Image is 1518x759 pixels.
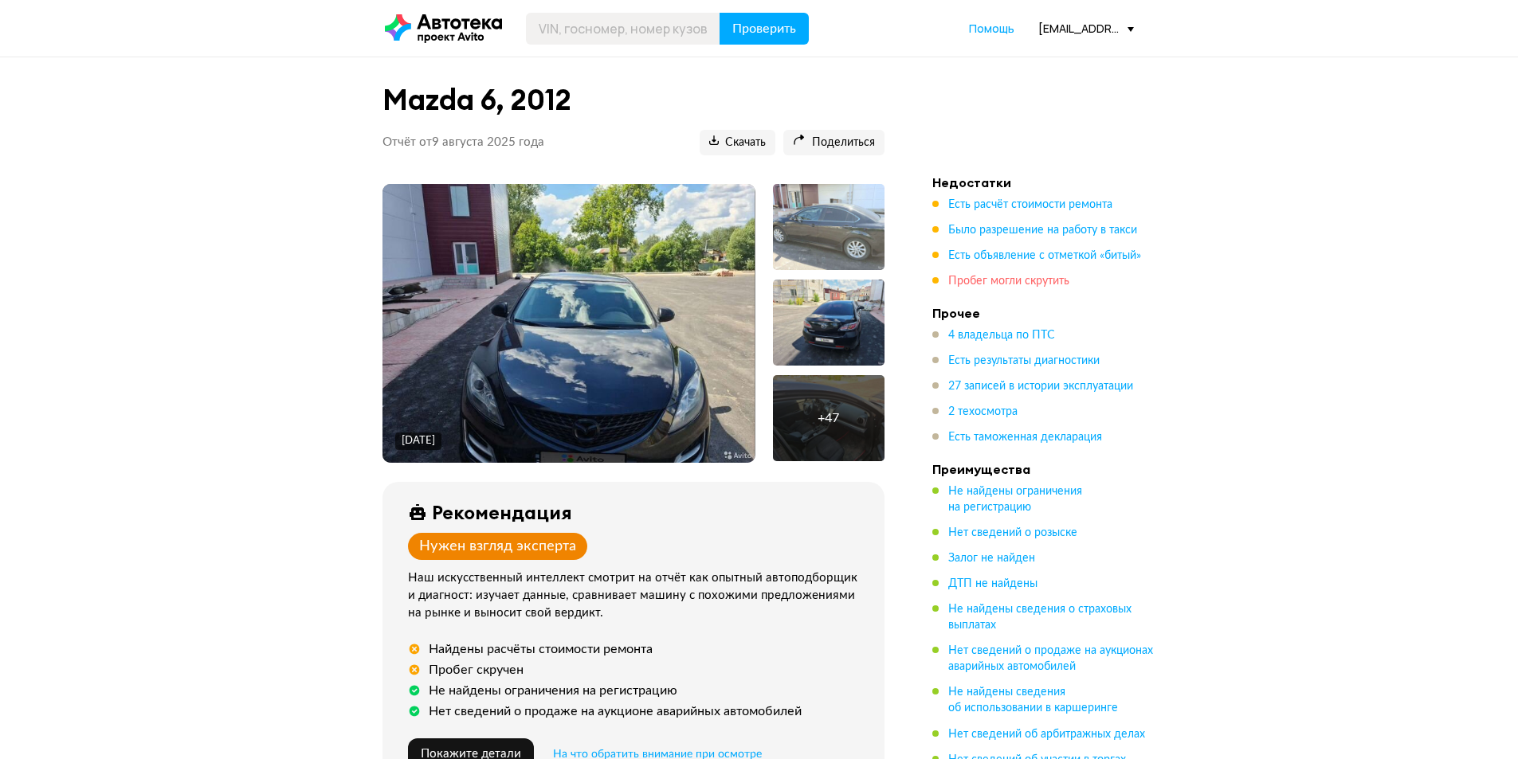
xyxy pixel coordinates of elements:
[948,330,1055,341] span: 4 владельца по ПТС
[948,729,1145,740] span: Нет сведений об арбитражных делах
[948,604,1132,631] span: Не найдены сведения о страховых выплатах
[709,135,766,151] span: Скачать
[1038,21,1134,36] div: [EMAIL_ADDRESS][DOMAIN_NAME]
[948,553,1035,564] span: Залог не найден
[402,434,435,448] div: [DATE]
[382,184,755,463] img: Main car
[408,569,865,622] div: Наш искусственный интеллект смотрит на отчёт как опытный автоподборщик и диагност: изучает данные...
[948,276,1069,287] span: Пробег могли скрутить
[783,130,885,155] button: Поделиться
[948,225,1137,236] span: Было разрешение на работу в такси
[818,410,839,426] div: + 47
[969,21,1014,36] span: Помощь
[732,22,796,35] span: Проверить
[948,381,1133,392] span: 27 записей в истории эксплуатации
[948,432,1102,443] span: Есть таможенная декларация
[948,527,1077,538] span: Нет сведений о розыске
[382,135,544,151] p: Отчёт от 9 августа 2025 года
[948,486,1082,513] span: Не найдены ограничения на регистрацию
[793,135,875,151] span: Поделиться
[948,250,1141,261] span: Есть объявление с отметкой «битый»
[432,501,572,523] div: Рекомендация
[948,578,1037,589] span: ДТП не найдены
[429,703,802,719] div: Нет сведений о продаже на аукционе аварийных автомобилей
[948,406,1018,417] span: 2 техосмотра
[948,355,1100,366] span: Есть результаты диагностики
[948,645,1153,672] span: Нет сведений о продаже на аукционах аварийных автомобилей
[429,641,653,657] div: Найдены расчёты стоимости ремонта
[419,538,576,555] div: Нужен взгляд эксперта
[382,83,885,117] h1: Mazda 6, 2012
[969,21,1014,37] a: Помощь
[429,683,677,698] div: Не найдены ограничения на регистрацию
[700,130,775,155] button: Скачать
[932,305,1155,321] h4: Прочее
[948,687,1118,714] span: Не найдены сведения об использовании в каршеринге
[932,461,1155,477] h4: Преимущества
[932,174,1155,190] h4: Недостатки
[526,13,720,45] input: VIN, госномер, номер кузова
[948,199,1112,210] span: Есть расчёт стоимости ремонта
[720,13,809,45] button: Проверить
[429,662,524,678] div: Пробег скручен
